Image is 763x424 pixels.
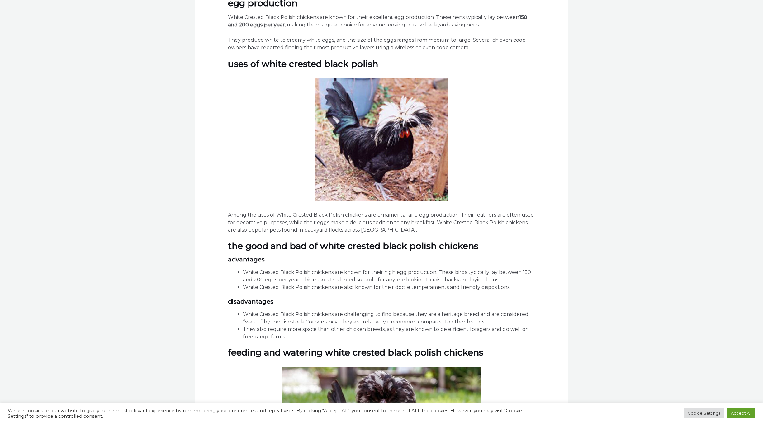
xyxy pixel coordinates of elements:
strong: Uses of White Crested Black Polish [228,59,378,69]
p: They produce white to creamy white eggs, and the size of the eggs ranges from medium to large. Se... [228,36,535,51]
strong: The Good and Bad of White Crested Black Polish Chickens [228,241,478,251]
li: White Crested Black Polish chickens are challenging to find because they are a heritage breed and... [243,311,535,326]
a: Accept All [727,408,755,418]
strong: Feeding and watering White Crested Black Polish Chickens [228,347,483,358]
strong: Advantages [228,256,265,263]
img: white crested black polish standing [315,78,448,201]
li: White Crested Black Polish chickens are known for their high egg production. These birds typicall... [243,269,535,284]
p: Among the uses of White Crested Black Polish chickens are ornamental and egg production. Their fe... [228,211,535,234]
strong: 150 and 200 eggs per year [228,14,527,28]
div: We use cookies on our website to give you the most relevant experience by remembering your prefer... [8,408,531,419]
li: They also require more space than other chicken breeds, as they are known to be efficient forager... [243,326,535,341]
strong: Disadvantages [228,298,273,305]
a: Cookie Settings [684,408,724,418]
p: White Crested Black Polish chickens are known for their excellent egg production. These hens typi... [228,14,535,29]
li: White Crested Black Polish chickens are also known for their docile temperaments and friendly dis... [243,284,535,291]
